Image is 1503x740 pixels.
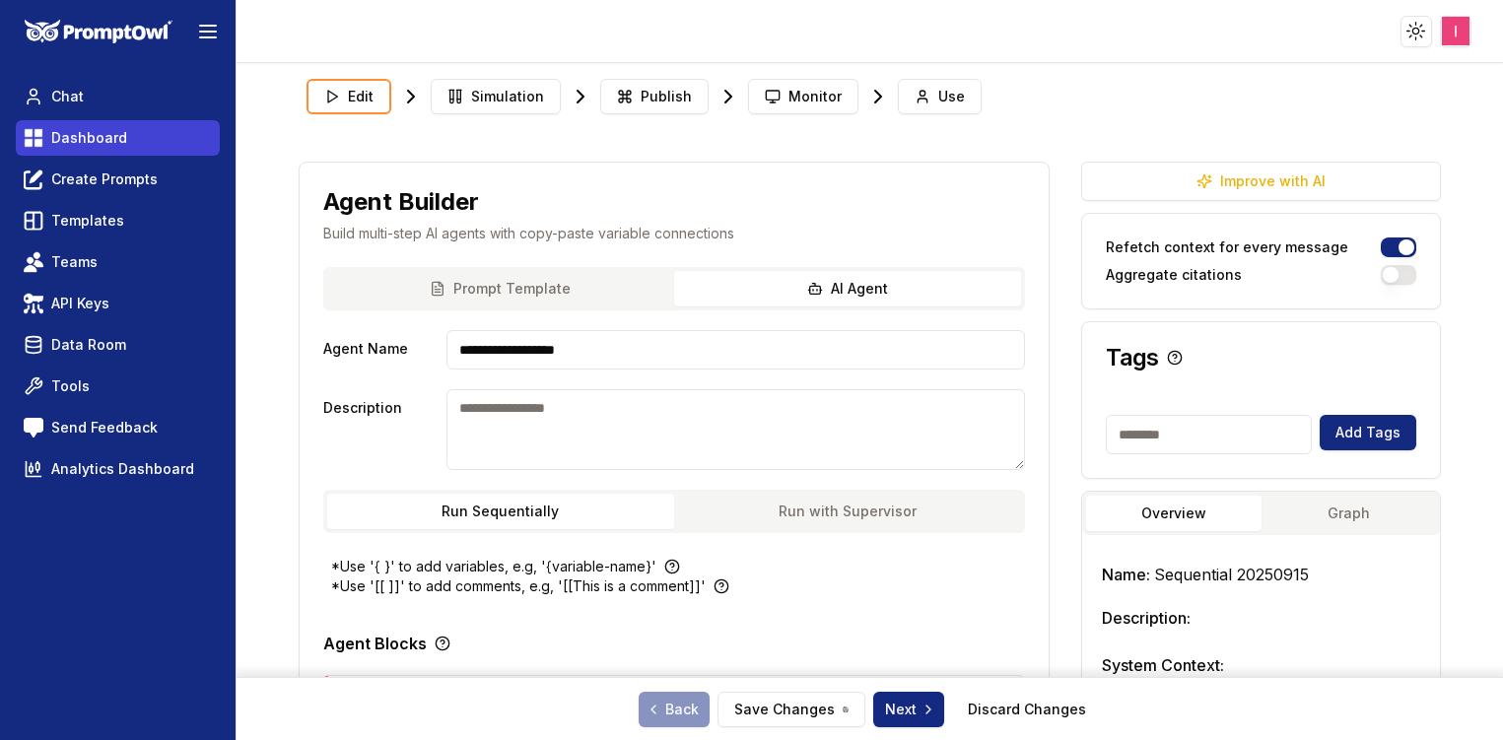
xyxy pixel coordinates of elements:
span: Sequential 20250915 [1154,565,1309,584]
button: Next [873,692,944,727]
button: Edit [307,79,391,114]
span: Tools [51,376,90,396]
button: Improve with AI [1081,162,1441,201]
a: Analytics Dashboard [16,451,220,487]
button: Publish [600,79,709,114]
a: Dashboard [16,120,220,156]
h3: Name: [1102,563,1420,586]
a: Chat [16,79,220,114]
label: Refetch context for every message [1106,240,1348,254]
button: Discard Changes [952,692,1102,727]
span: API Keys [51,294,109,313]
label: Agent Name [323,330,440,370]
label: Aggregate citations [1106,268,1242,282]
span: Edit [348,87,374,106]
a: Back [639,692,710,727]
span: Publish [641,87,692,106]
button: Prompt Template [327,271,674,306]
a: Templates [16,203,220,238]
span: Use [938,87,965,106]
img: ACg8ocLcalYY8KTZ0qfGg_JirqB37-qlWKk654G7IdWEKZx1cb7MQQ=s96-c [1442,17,1470,45]
p: Build multi-step AI agents with copy-paste variable connections [323,224,1025,243]
span: Templates [51,211,124,231]
a: Tools [16,369,220,404]
span: Chat [51,87,84,106]
p: Agent Blocks [323,636,427,651]
a: Create Prompts [16,162,220,197]
a: Teams [16,244,220,280]
button: Use [898,79,982,114]
img: feedback [24,418,43,437]
a: API Keys [16,286,220,321]
button: Save Changes [717,692,865,727]
a: Discard Changes [968,700,1086,719]
span: Send Feedback [51,418,158,437]
p: *Use '{ }' to add variables, e.g, '{variable-name}' [331,557,656,576]
h3: System Context: [1102,653,1420,677]
button: Run with Supervisor [674,494,1021,529]
label: Description [323,389,440,470]
h3: Description: [1102,606,1420,630]
button: Monitor [748,79,858,114]
span: Next [885,700,936,719]
button: AI Agent [674,271,1021,306]
span: Data Room [51,335,126,355]
a: Send Feedback [16,410,220,445]
h3: Tags [1106,346,1159,370]
button: Simulation [431,79,561,114]
span: Monitor [788,87,842,106]
button: Overview [1086,496,1262,531]
button: Run Sequentially [327,494,674,529]
button: Graph [1262,496,1437,531]
p: *Use '[[ ]]' to add comments, e.g, '[[This is a comment]]' [331,576,706,596]
button: Add Tags [1320,415,1416,450]
span: Dashboard [51,128,127,148]
span: Analytics Dashboard [51,459,194,479]
span: Create Prompts [51,169,158,189]
img: PromptOwl [25,20,172,44]
a: Data Room [16,327,220,363]
h1: Agent Builder [323,186,479,218]
span: Teams [51,252,98,272]
span: Simulation [471,87,544,106]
